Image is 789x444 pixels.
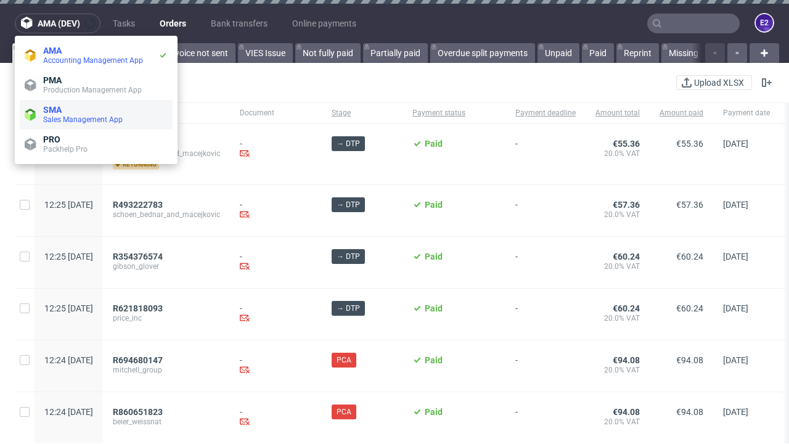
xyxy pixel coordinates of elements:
span: PCA [337,406,351,417]
span: [DATE] [723,139,748,149]
span: Paid [425,407,443,417]
span: [DATE] [723,355,748,365]
span: R860651823 [113,407,163,417]
a: Missing invoice [661,43,734,63]
span: → DTP [337,199,360,210]
a: Unpaid [538,43,579,63]
span: R354376574 [113,252,163,261]
a: Online payments [285,14,364,33]
span: €57.36 [676,200,703,210]
span: price_inc [113,313,220,323]
span: Packhelp Pro [43,145,88,154]
span: €57.36 [613,200,640,210]
span: returning [113,160,159,170]
span: 12:25 [DATE] [44,252,93,261]
button: ama (dev) [15,14,100,33]
span: - [515,407,576,429]
span: 20.0% VAT [595,261,640,271]
a: Invoice not sent [160,43,235,63]
span: Payment status [412,108,496,118]
a: R621818093 [113,303,165,313]
span: €60.24 [676,303,703,313]
span: [DATE] [723,252,748,261]
span: mitchell_group [113,365,220,375]
div: - [240,139,312,160]
span: Stage [332,108,393,118]
a: Orders [152,14,194,33]
span: AMA [43,46,62,55]
span: Paid [425,139,443,149]
a: PROPackhelp Pro [20,129,173,159]
a: Tasks [105,14,142,33]
span: [DATE] [723,303,748,313]
span: R621818093 [113,303,163,313]
span: €60.24 [676,252,703,261]
span: €60.24 [613,303,640,313]
span: [DATE] [723,200,748,210]
span: PCA [337,355,351,366]
span: - [515,252,576,273]
a: Bank transfers [203,14,275,33]
span: PMA [43,75,62,85]
a: R860651823 [113,407,165,417]
span: PRO [43,134,60,144]
a: Reprint [616,43,659,63]
span: €55.36 [676,139,703,149]
span: €94.08 [676,355,703,365]
span: Amount paid [660,108,703,118]
span: €94.08 [613,355,640,365]
span: 12:24 [DATE] [44,355,93,365]
div: - [240,303,312,325]
span: Paid [425,252,443,261]
span: Payment date [723,108,770,118]
a: R493222783 [113,200,165,210]
span: 20.0% VAT [595,210,640,220]
span: 12:24 [DATE] [44,407,93,417]
span: €94.08 [613,407,640,417]
span: R694680147 [113,355,163,365]
span: gibson_glover [113,261,220,271]
a: All [12,43,47,63]
span: - [515,355,576,377]
span: R493222783 [113,200,163,210]
a: R354376574 [113,252,165,261]
div: - [240,252,312,273]
span: - [515,303,576,325]
a: SMASales Management App [20,100,173,129]
span: 20.0% VAT [595,365,640,375]
a: PMAProduction Management App [20,70,173,100]
a: Overdue split payments [430,43,535,63]
span: → DTP [337,303,360,314]
span: 20.0% VAT [595,313,640,323]
a: R694680147 [113,355,165,365]
span: Amount total [595,108,640,118]
a: Partially paid [363,43,428,63]
a: Not fully paid [295,43,361,63]
span: ama (dev) [38,19,80,28]
a: VIES Issue [238,43,293,63]
span: schoen_bednar_and_macejkovic [113,210,220,220]
span: Paid [425,200,443,210]
span: Upload XLSX [692,78,746,87]
div: - [240,355,312,377]
span: → DTP [337,251,360,262]
span: €60.24 [613,252,640,261]
span: Accounting Management App [43,56,143,65]
figcaption: e2 [756,14,773,31]
span: Sales Management App [43,115,123,124]
span: Paid [425,303,443,313]
div: - [240,200,312,221]
span: - [515,200,576,221]
span: → DTP [337,138,360,149]
span: €55.36 [613,139,640,149]
span: Paid [425,355,443,365]
span: - [515,139,576,170]
span: beier_weissnat [113,417,220,427]
div: - [240,407,312,429]
span: [DATE] [723,407,748,417]
span: 12:25 [DATE] [44,303,93,313]
span: Document [240,108,312,118]
span: 20.0% VAT [595,149,640,158]
button: Upload XLSX [676,75,752,90]
span: Production Management App [43,86,142,94]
